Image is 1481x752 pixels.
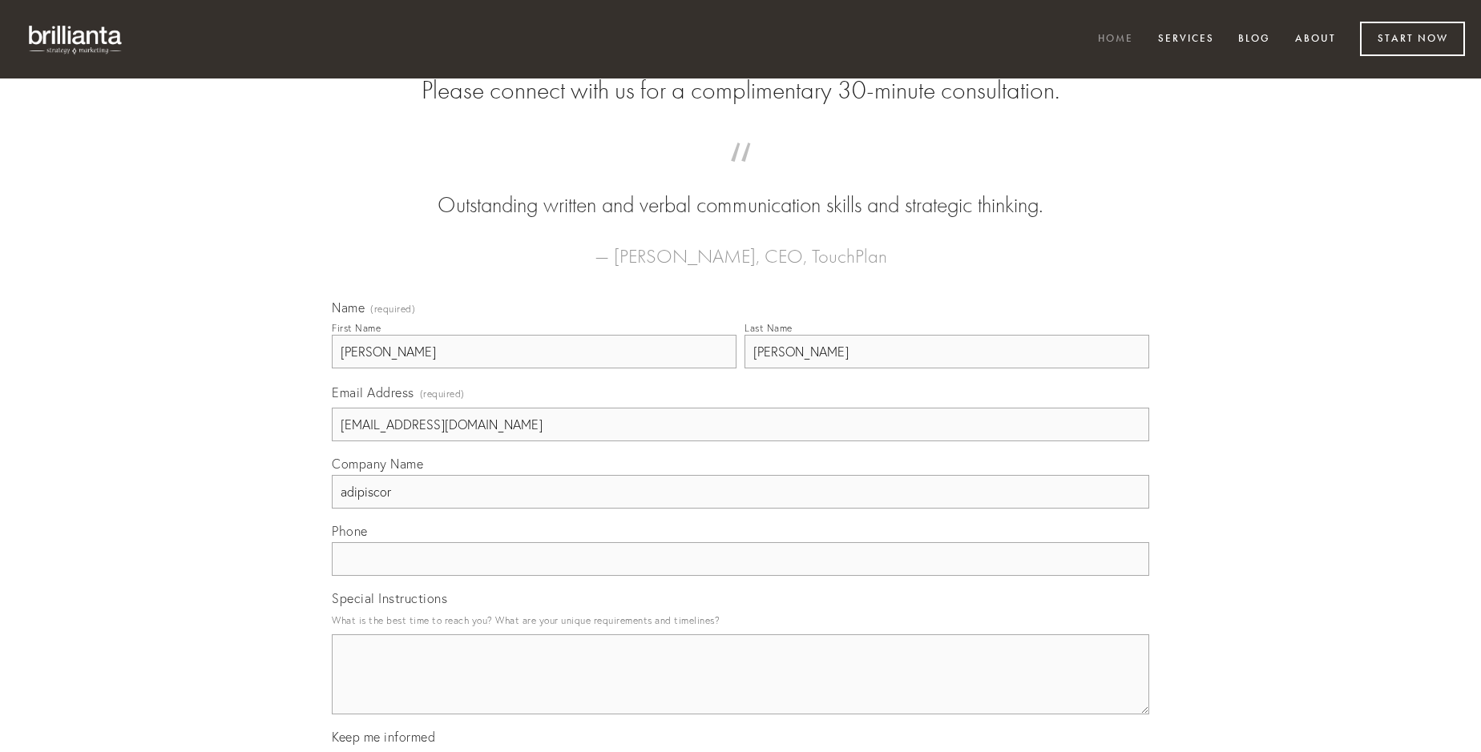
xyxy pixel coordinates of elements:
[332,322,381,334] div: First Name
[332,729,435,745] span: Keep me informed
[357,221,1124,272] figcaption: — [PERSON_NAME], CEO, TouchPlan
[370,304,415,314] span: (required)
[332,300,365,316] span: Name
[16,16,136,62] img: brillianta - research, strategy, marketing
[1285,26,1346,53] a: About
[332,75,1149,106] h2: Please connect with us for a complimentary 30-minute consultation.
[357,159,1124,221] blockquote: Outstanding written and verbal communication skills and strategic thinking.
[420,383,465,404] span: (required)
[357,159,1124,190] span: “
[332,384,414,400] span: Email Address
[332,523,368,539] span: Phone
[332,590,447,606] span: Special Instructions
[332,609,1149,631] p: What is the best time to reach you? What are your unique requirements and timelines?
[1148,26,1225,53] a: Services
[1360,22,1465,56] a: Start Now
[745,322,793,334] div: Last Name
[332,456,423,472] span: Company Name
[1088,26,1144,53] a: Home
[1228,26,1281,53] a: Blog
